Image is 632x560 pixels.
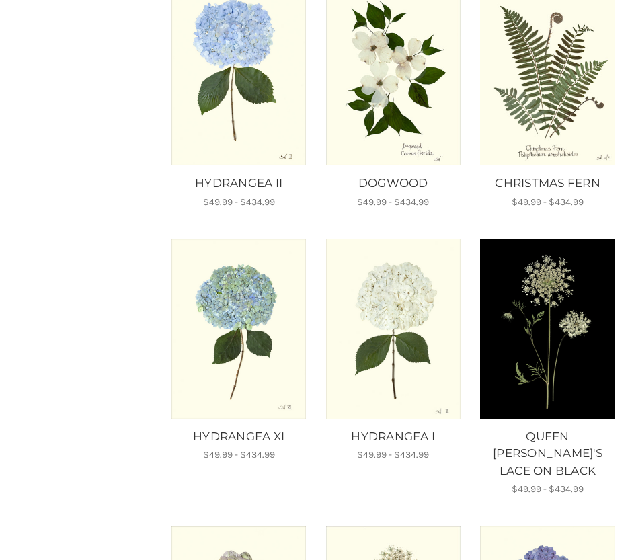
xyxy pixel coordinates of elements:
img: Unframed [479,239,616,419]
span: $49.99 - $434.99 [357,449,429,461]
span: $49.99 - $434.99 [203,449,275,461]
a: DOGWOOD, Price range from $49.99 to $434.99 [323,175,464,192]
a: HYDRANGEA XI, Price range from $49.99 to $434.99 [169,428,309,446]
a: QUEEN ANNE'S LACE ON BLACK, Price range from $49.99 to $434.99 [479,239,616,419]
a: HYDRANGEA II, Price range from $49.99 to $434.99 [169,175,309,192]
a: QUEEN ANNE'S LACE ON BLACK, Price range from $49.99 to $434.99 [477,428,618,480]
img: Unframed [325,239,462,419]
span: $49.99 - $434.99 [203,196,275,208]
a: HYDRANGEA I, Price range from $49.99 to $434.99 [325,239,462,419]
span: $49.99 - $434.99 [357,196,429,208]
a: HYDRANGEA I, Price range from $49.99 to $434.99 [323,428,464,446]
span: $49.99 - $434.99 [512,196,584,208]
a: HYDRANGEA XI, Price range from $49.99 to $434.99 [171,239,307,419]
span: $49.99 - $434.99 [512,483,584,495]
a: CHRISTMAS FERN, Price range from $49.99 to $434.99 [477,175,618,192]
img: Unframed [171,239,307,419]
